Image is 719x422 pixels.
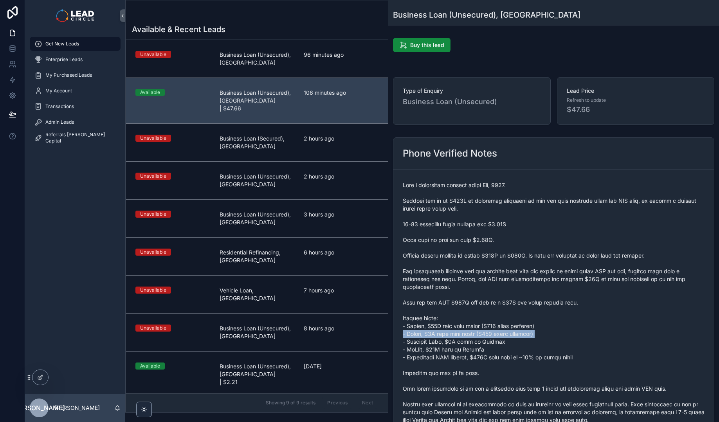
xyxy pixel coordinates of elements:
a: Admin Leads [30,115,121,129]
span: Get New Leads [45,41,79,47]
div: scrollable content [25,31,125,155]
span: Business Loan (Unsecured), [GEOGRAPHIC_DATA] | $2.21 [220,362,294,386]
a: UnavailableBusiness Loan (Unsecured), [GEOGRAPHIC_DATA]96 minutes ago [126,40,388,78]
span: $47.66 [567,104,705,115]
a: AvailableBusiness Loan (Unsecured), [GEOGRAPHIC_DATA] | $47.66106 minutes ago [126,78,388,123]
a: UnavailableBusiness Loan (Unsecured), [GEOGRAPHIC_DATA]2 hours ago [126,161,388,199]
a: UnavailableBusiness Loan (Unsecured), [GEOGRAPHIC_DATA]8 hours ago [126,313,388,351]
span: 2 hours ago [304,173,378,180]
div: Unavailable [140,325,166,332]
div: Available [140,362,160,370]
span: 106 minutes ago [304,89,378,97]
span: Business Loan (Secured), [GEOGRAPHIC_DATA] [220,135,294,150]
a: UnavailableResidential Refinancing, [GEOGRAPHIC_DATA]6 hours ago [126,237,388,275]
span: My Purchased Leads [45,72,92,78]
button: Buy this lead [393,38,451,52]
span: Transactions [45,103,74,110]
div: Unavailable [140,211,166,218]
span: 96 minutes ago [304,51,378,59]
span: Business Loan (Unsecured), [GEOGRAPHIC_DATA] [220,325,294,340]
div: Unavailable [140,173,166,180]
span: Business Loan (Unsecured), [GEOGRAPHIC_DATA] [220,51,294,67]
span: Business Loan (Unsecured), [GEOGRAPHIC_DATA] [220,173,294,188]
span: Business Loan (Unsecured), [GEOGRAPHIC_DATA] | $47.66 [220,89,294,112]
div: Unavailable [140,51,166,58]
span: Admin Leads [45,119,74,125]
a: Get New Leads [30,37,121,51]
span: Lead Price [567,87,705,95]
div: Unavailable [140,249,166,256]
span: [DATE] [304,362,378,370]
span: [PERSON_NAME] [13,403,65,413]
span: Type of Enquiry [403,87,541,95]
span: Buy this lead [410,41,444,49]
a: UnavailableVehicle Loan, [GEOGRAPHIC_DATA]7 hours ago [126,275,388,313]
a: Enterprise Leads [30,52,121,67]
p: [PERSON_NAME] [55,404,100,412]
span: Residential Refinancing, [GEOGRAPHIC_DATA] [220,249,294,264]
span: My Account [45,88,72,94]
h1: Available & Recent Leads [132,24,225,35]
span: Enterprise Leads [45,56,83,63]
span: Vehicle Loan, [GEOGRAPHIC_DATA] [220,287,294,302]
span: 3 hours ago [304,211,378,218]
span: Business Loan (Unsecured) [403,96,541,107]
div: Available [140,89,160,96]
a: Transactions [30,99,121,114]
div: Unavailable [140,135,166,142]
span: Referrals [PERSON_NAME] Capital [45,132,113,144]
h1: Business Loan (Unsecured), [GEOGRAPHIC_DATA] [393,9,580,20]
span: Showing 9 of 9 results [266,400,315,406]
div: Unavailable [140,287,166,294]
span: 8 hours ago [304,325,378,332]
span: 7 hours ago [304,287,378,294]
span: Business Loan (Unsecured), [GEOGRAPHIC_DATA] [220,211,294,226]
a: My Account [30,84,121,98]
a: UnavailableBusiness Loan (Secured), [GEOGRAPHIC_DATA]2 hours ago [126,123,388,161]
img: App logo [56,9,94,22]
span: 2 hours ago [304,135,378,142]
a: AvailableBusiness Loan (Unsecured), [GEOGRAPHIC_DATA] | $2.21[DATE] [126,351,388,397]
span: 6 hours ago [304,249,378,256]
span: Refresh to update [567,97,606,103]
a: UnavailableBusiness Loan (Unsecured), [GEOGRAPHIC_DATA]3 hours ago [126,199,388,237]
a: Referrals [PERSON_NAME] Capital [30,131,121,145]
a: My Purchased Leads [30,68,121,82]
h2: Phone Verified Notes [403,147,497,160]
